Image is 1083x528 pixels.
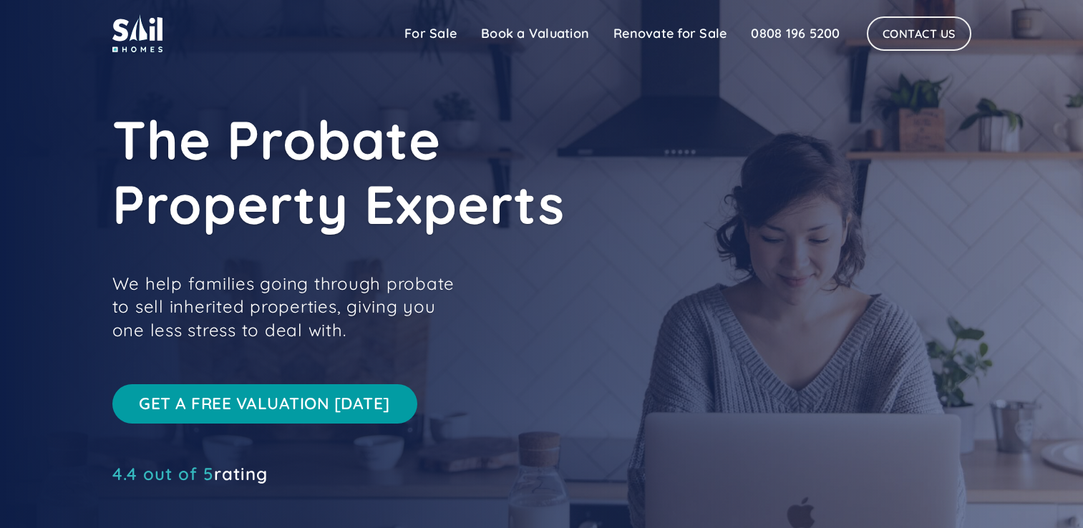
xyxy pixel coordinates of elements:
a: Renovate for Sale [601,19,739,48]
a: Contact Us [867,16,971,51]
span: 4.4 out of 5 [112,463,214,484]
p: We help families going through probate to sell inherited properties, giving you one less stress t... [112,272,470,341]
a: 4.4 out of 5rating [112,466,268,481]
a: Get a free valuation [DATE] [112,384,417,424]
a: Book a Valuation [469,19,601,48]
a: 0808 196 5200 [739,19,852,48]
iframe: Customer reviews powered by Trustpilot [112,488,327,505]
img: sail home logo [112,14,162,52]
div: rating [112,466,268,481]
a: For Sale [392,19,469,48]
h1: The Probate Property Experts [112,107,757,236]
